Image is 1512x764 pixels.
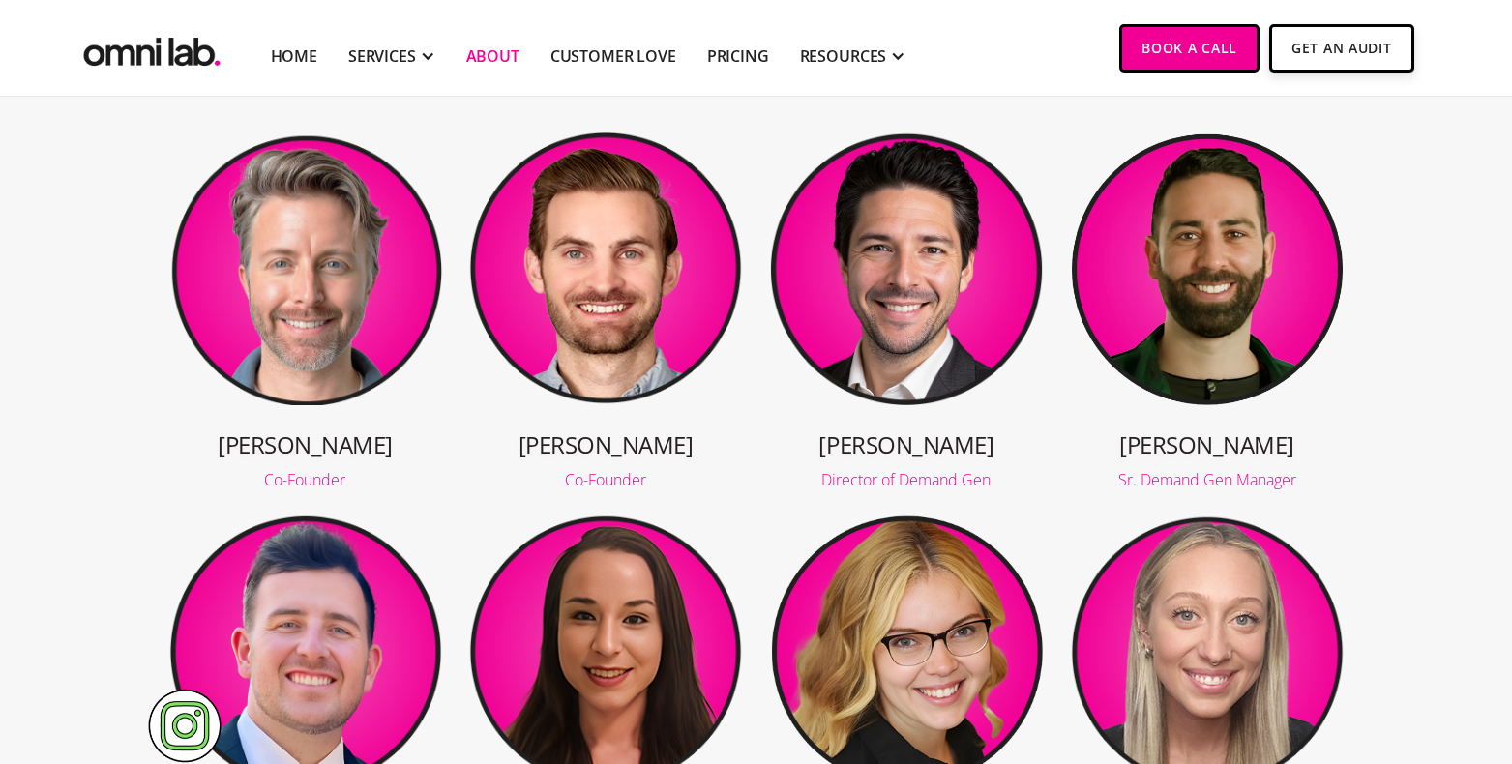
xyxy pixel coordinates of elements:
[271,44,317,68] a: Home
[1070,472,1345,487] div: Sr. Demand Gen Manager
[550,44,676,68] a: Customer Love
[79,24,224,72] a: home
[1164,540,1512,764] iframe: Chat Widget
[168,472,443,487] div: Co-Founder
[168,428,443,460] h3: [PERSON_NAME]
[468,472,743,487] div: Co-Founder
[707,44,769,68] a: Pricing
[769,472,1044,487] div: Director of Demand Gen
[800,44,887,68] div: RESOURCES
[468,428,743,460] h3: [PERSON_NAME]
[348,44,416,68] div: SERVICES
[1070,428,1345,460] h3: [PERSON_NAME]
[1269,24,1413,73] a: Get An Audit
[1119,24,1260,73] a: Book a Call
[769,428,1044,460] h3: [PERSON_NAME]
[466,44,519,68] a: About
[79,24,224,72] img: Omni Lab: B2B SaaS Demand Generation Agency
